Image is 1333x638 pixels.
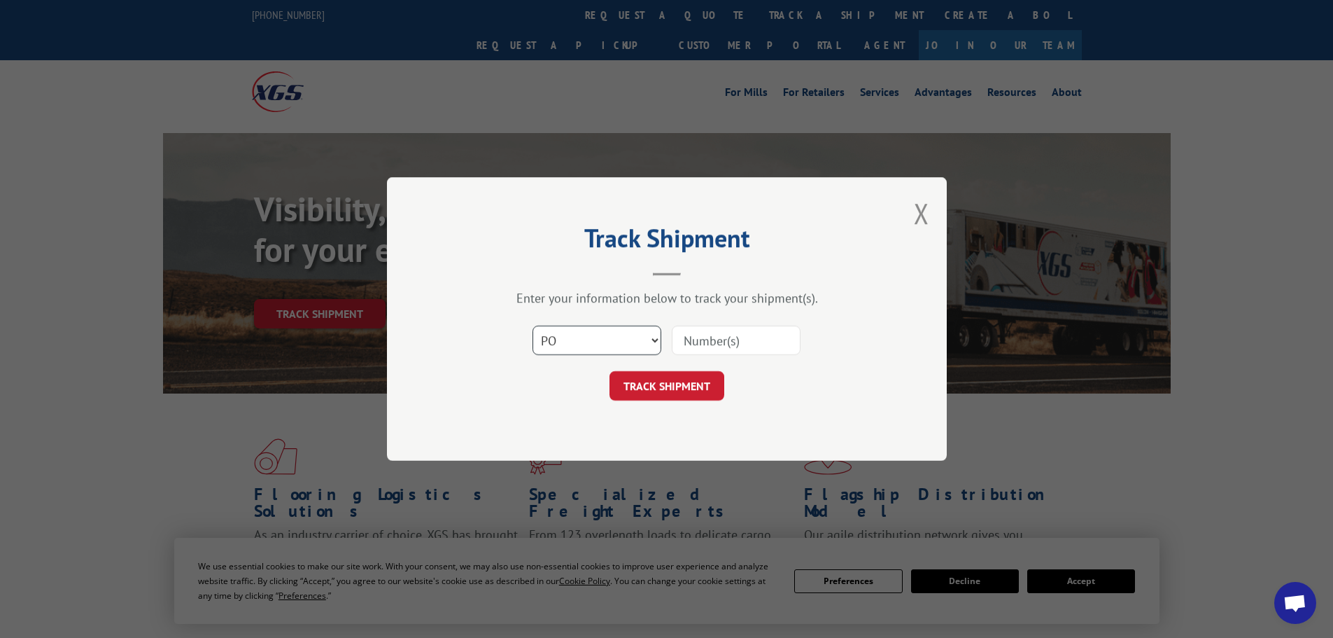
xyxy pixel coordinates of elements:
div: Enter your information below to track your shipment(s). [457,290,877,306]
h2: Track Shipment [457,228,877,255]
a: Open chat [1274,582,1316,624]
button: TRACK SHIPMENT [609,371,724,401]
input: Number(s) [672,326,800,355]
button: Close modal [914,195,929,232]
